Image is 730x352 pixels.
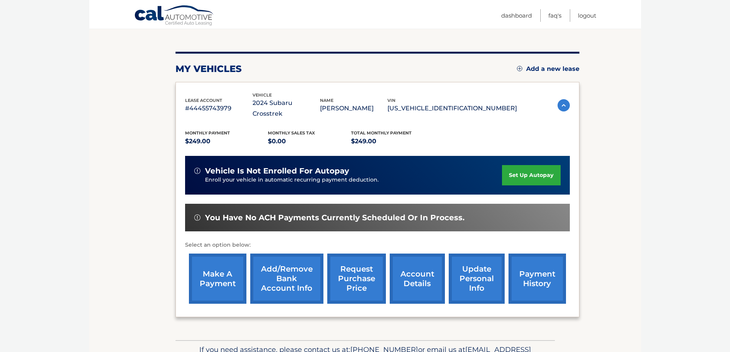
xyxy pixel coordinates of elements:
[176,63,242,75] h2: my vehicles
[185,103,253,114] p: #44455743979
[194,168,200,174] img: alert-white.svg
[502,165,560,185] a: set up autopay
[390,254,445,304] a: account details
[351,136,434,147] p: $249.00
[194,214,200,221] img: alert-white.svg
[517,65,579,73] a: Add a new lease
[185,130,230,136] span: Monthly Payment
[387,103,517,114] p: [US_VEHICLE_IDENTIFICATION_NUMBER]
[205,176,502,184] p: Enroll your vehicle in automatic recurring payment deduction.
[320,98,333,103] span: name
[327,254,386,304] a: request purchase price
[548,9,561,22] a: FAQ's
[387,98,395,103] span: vin
[250,254,323,304] a: Add/Remove bank account info
[185,241,570,250] p: Select an option below:
[320,103,387,114] p: [PERSON_NAME]
[501,9,532,22] a: Dashboard
[268,136,351,147] p: $0.00
[185,136,268,147] p: $249.00
[268,130,315,136] span: Monthly sales Tax
[509,254,566,304] a: payment history
[449,254,505,304] a: update personal info
[185,98,222,103] span: lease account
[253,92,272,98] span: vehicle
[189,254,246,304] a: make a payment
[517,66,522,71] img: add.svg
[134,5,215,27] a: Cal Automotive
[351,130,412,136] span: Total Monthly Payment
[578,9,596,22] a: Logout
[558,99,570,111] img: accordion-active.svg
[253,98,320,119] p: 2024 Subaru Crosstrek
[205,213,464,223] span: You have no ACH payments currently scheduled or in process.
[205,166,349,176] span: vehicle is not enrolled for autopay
